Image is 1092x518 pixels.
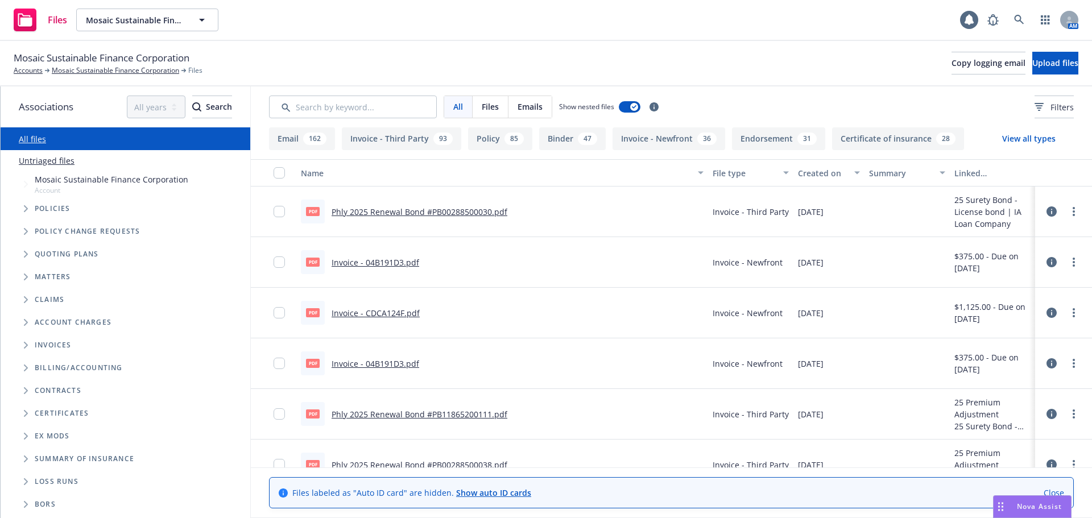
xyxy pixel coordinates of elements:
[950,159,1035,187] button: Linked associations
[274,459,285,470] input: Toggle Row Selected
[539,127,606,150] button: Binder
[713,408,789,420] span: Invoice - Third Party
[332,358,419,369] a: Invoice - 04B191D3.pdf
[1008,9,1031,31] a: Search
[342,127,461,150] button: Invoice - Third Party
[936,132,955,145] div: 28
[269,96,437,118] input: Search by keyword...
[35,478,78,485] span: Loss Runs
[35,364,123,371] span: Billing/Accounting
[954,396,1031,420] div: 25 Premium Adjustment
[35,185,188,195] span: Account
[35,205,71,212] span: Policies
[954,250,1031,274] div: $375.00 - Due on [DATE]
[798,167,847,179] div: Created on
[14,65,43,76] a: Accounts
[1067,205,1081,218] a: more
[35,273,71,280] span: Matters
[35,342,72,349] span: Invoices
[994,496,1008,517] div: Drag to move
[332,409,507,420] a: Phly 2025 Renewal Bond #PB11865200111.pdf
[306,258,320,266] span: pdf
[274,167,285,179] input: Select all
[559,102,614,111] span: Show nested files
[954,301,1031,325] div: $1,125.00 - Due on [DATE]
[713,256,783,268] span: Invoice - Newfront
[952,52,1025,74] button: Copy logging email
[982,9,1004,31] a: Report a Bug
[504,132,524,145] div: 85
[301,167,691,179] div: Name
[1034,9,1057,31] a: Switch app
[52,65,179,76] a: Mosaic Sustainable Finance Corporation
[35,387,81,394] span: Contracts
[708,159,793,187] button: File type
[296,159,708,187] button: Name
[954,194,1031,230] div: 25 Surety Bond - License bond | IA Loan Company
[19,134,46,144] a: All files
[954,447,1031,471] div: 25 Premium Adjustment
[1067,357,1081,370] a: more
[869,167,933,179] div: Summary
[35,251,99,258] span: Quoting plans
[952,57,1025,68] span: Copy logging email
[86,14,184,26] span: Mosaic Sustainable Finance Corporation
[306,207,320,216] span: pdf
[332,459,507,470] a: Phly 2025 Renewal Bond #PB00288500038.pdf
[798,358,824,370] span: [DATE]
[192,96,232,118] div: Search
[453,101,463,113] span: All
[274,206,285,217] input: Toggle Row Selected
[518,101,543,113] span: Emails
[1067,458,1081,471] a: more
[1,171,250,357] div: Tree Example
[1035,101,1074,113] span: Filters
[713,206,789,218] span: Invoice - Third Party
[1032,52,1078,74] button: Upload files
[274,307,285,318] input: Toggle Row Selected
[456,487,531,498] a: Show auto ID cards
[613,127,725,150] button: Invoice - Newfront
[35,433,69,440] span: Ex Mods
[993,495,1072,518] button: Nova Assist
[732,127,825,150] button: Endorsement
[798,307,824,319] span: [DATE]
[332,206,507,217] a: Phly 2025 Renewal Bond #PB00288500030.pdf
[76,9,218,31] button: Mosaic Sustainable Finance Corporation
[332,308,420,318] a: Invoice - CDCA124F.pdf
[1044,487,1064,499] a: Close
[332,257,419,268] a: Invoice - 04B191D3.pdf
[306,359,320,367] span: pdf
[713,459,789,471] span: Invoice - Third Party
[713,167,776,179] div: File type
[35,410,89,417] span: Certificates
[697,132,717,145] div: 36
[954,351,1031,375] div: $375.00 - Due on [DATE]
[274,256,285,268] input: Toggle Row Selected
[188,65,202,76] span: Files
[269,127,335,150] button: Email
[35,319,111,326] span: Account charges
[14,51,189,65] span: Mosaic Sustainable Finance Corporation
[954,420,1031,432] div: 25 Surety Bond - Commonwealth of [US_STATE] - Consumer Finance Bond
[984,127,1074,150] button: View all types
[192,96,232,118] button: SearchSearch
[864,159,950,187] button: Summary
[798,206,824,218] span: [DATE]
[35,228,140,235] span: Policy change requests
[1017,502,1062,511] span: Nova Assist
[9,4,72,36] a: Files
[35,296,64,303] span: Claims
[306,308,320,317] span: pdf
[1032,57,1078,68] span: Upload files
[35,501,56,508] span: BORs
[306,460,320,469] span: pdf
[303,132,326,145] div: 162
[192,102,201,111] svg: Search
[713,358,783,370] span: Invoice - Newfront
[578,132,597,145] div: 47
[832,127,964,150] button: Certificate of insurance
[274,358,285,369] input: Toggle Row Selected
[797,132,817,145] div: 31
[48,15,67,24] span: Files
